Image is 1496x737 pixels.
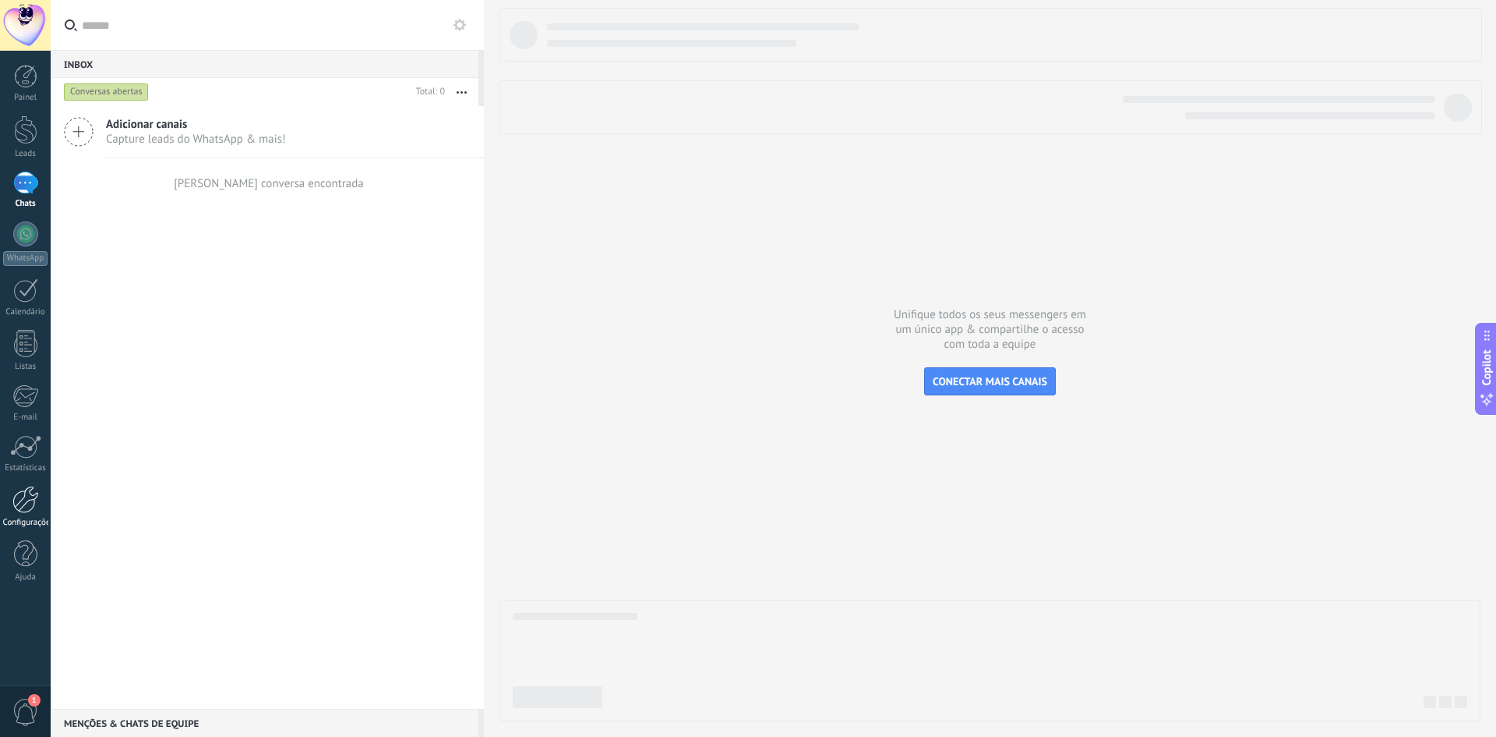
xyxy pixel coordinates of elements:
[64,83,149,101] div: Conversas abertas
[106,117,286,132] span: Adicionar canais
[3,572,48,583] div: Ajuda
[3,307,48,317] div: Calendário
[106,132,286,147] span: Capture leads do WhatsApp & mais!
[3,251,48,266] div: WhatsApp
[1479,349,1494,385] span: Copilot
[3,199,48,209] div: Chats
[3,413,48,423] div: E-mail
[3,149,48,159] div: Leads
[3,463,48,473] div: Estatísticas
[933,374,1047,388] span: CONECTAR MAIS CANAIS
[3,93,48,103] div: Painel
[445,78,478,106] button: Mais
[410,84,445,100] div: Total: 0
[3,518,48,528] div: Configurações
[924,367,1056,395] button: CONECTAR MAIS CANAIS
[28,694,41,707] span: 1
[174,176,364,191] div: [PERSON_NAME] conversa encontrada
[51,50,478,78] div: Inbox
[51,709,478,737] div: Menções & Chats de equipe
[3,362,48,372] div: Listas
